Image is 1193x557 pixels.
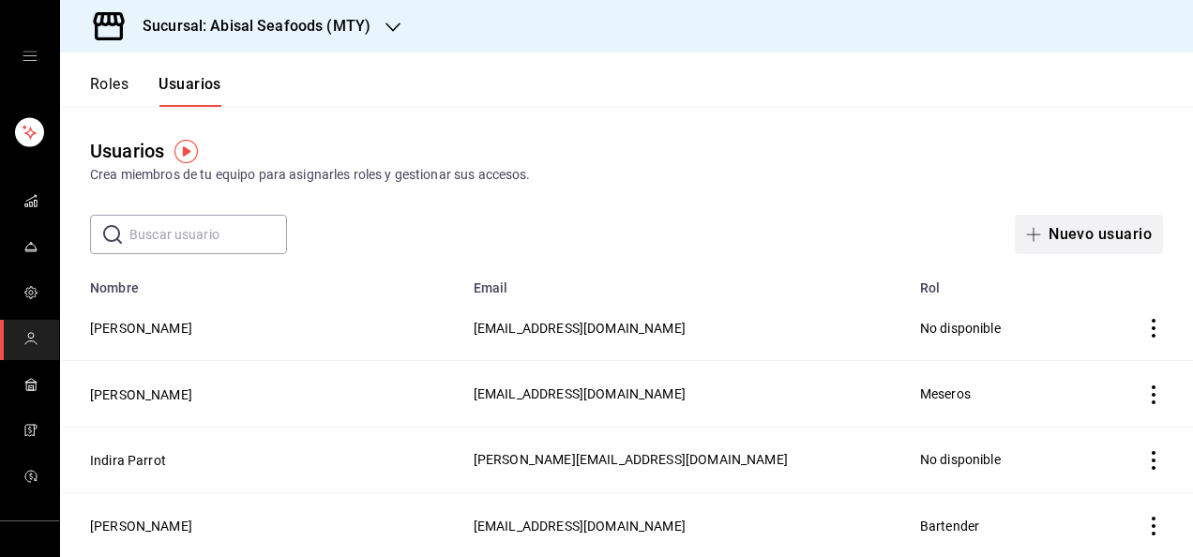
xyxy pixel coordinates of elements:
[474,452,788,467] span: [PERSON_NAME][EMAIL_ADDRESS][DOMAIN_NAME]
[90,451,166,470] button: Indira Parrot
[1144,451,1163,470] button: actions
[474,519,686,534] span: [EMAIL_ADDRESS][DOMAIN_NAME]
[474,386,686,401] span: [EMAIL_ADDRESS][DOMAIN_NAME]
[174,140,198,163] img: Tooltip marker
[128,15,370,38] h3: Sucursal: Abisal Seafoods (MTY)
[909,295,1102,361] td: No disponible
[90,137,164,165] div: Usuarios
[159,75,221,107] button: Usuarios
[129,216,287,253] input: Buscar usuario
[90,319,192,338] button: [PERSON_NAME]
[1144,385,1163,404] button: actions
[90,165,1163,185] div: Crea miembros de tu equipo para asignarles roles y gestionar sus accesos.
[60,269,462,295] th: Nombre
[909,427,1102,492] td: No disponible
[1144,319,1163,338] button: actions
[90,75,221,107] div: navigation tabs
[23,49,38,64] button: open drawer
[1015,215,1163,254] button: Nuevo usuario
[90,517,192,535] button: [PERSON_NAME]
[462,269,909,295] th: Email
[1144,517,1163,535] button: actions
[920,519,979,534] span: Bartender
[90,385,192,404] button: [PERSON_NAME]
[90,75,128,107] button: Roles
[909,269,1102,295] th: Rol
[474,321,686,336] span: [EMAIL_ADDRESS][DOMAIN_NAME]
[920,386,971,401] span: Meseros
